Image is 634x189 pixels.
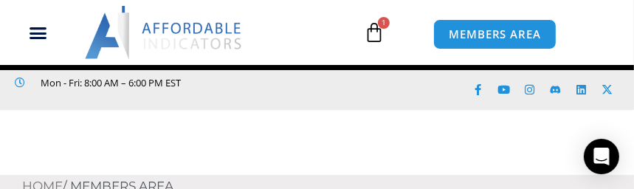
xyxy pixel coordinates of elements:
a: 1 [342,11,407,54]
span: Mon - Fri: 8:00 AM – 6:00 PM EST [38,74,182,92]
span: 1 [378,17,390,29]
iframe: Customer reviews powered by Trustpilot [15,92,236,106]
a: MEMBERS AREA [433,19,557,49]
span: MEMBERS AREA [449,29,541,40]
div: Open Intercom Messenger [584,139,619,174]
img: LogoAI | Affordable Indicators – NinjaTrader [85,6,244,59]
div: Menu Toggle [7,18,69,47]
